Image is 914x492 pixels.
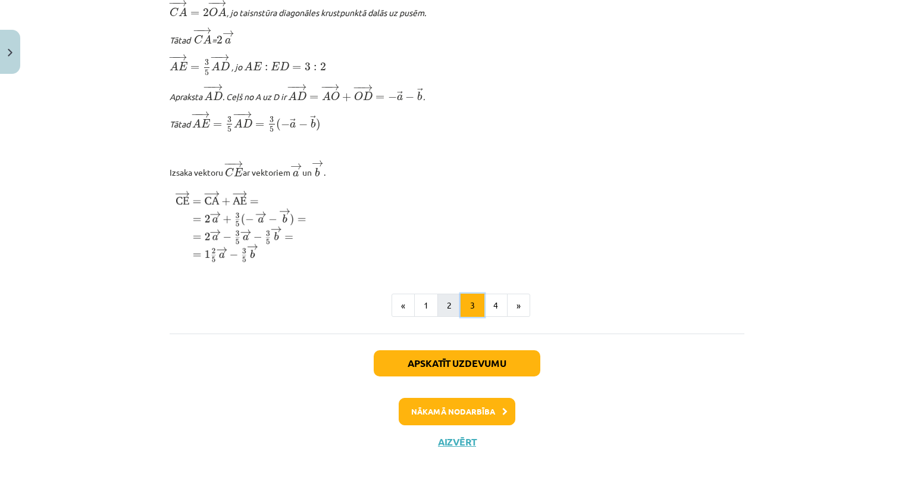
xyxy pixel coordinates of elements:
[276,119,281,131] span: (
[397,95,403,101] span: a
[405,93,414,101] span: −
[399,398,515,425] button: Nākamā nodarbība
[293,171,299,177] span: a
[312,160,324,167] span: →
[281,120,290,129] span: −
[179,7,187,16] span: A
[213,92,223,100] span: D
[227,126,231,132] span: 5
[437,294,461,317] button: 2
[507,294,530,317] button: »
[214,54,216,61] span: −
[253,62,262,70] span: E
[357,85,359,91] span: −
[172,54,173,61] span: −
[168,54,177,61] span: −
[388,93,397,101] span: −
[363,92,373,100] span: D
[290,119,296,127] span: →
[170,61,179,70] span: A
[211,61,220,70] span: A
[192,119,201,127] span: A
[225,168,234,177] span: C
[170,35,234,45] em: Tātad ﻿ =
[314,65,317,71] span: :
[218,54,230,61] span: →
[417,88,423,96] span: →
[194,35,203,44] span: C
[237,111,239,117] span: −
[292,66,301,70] span: =
[210,54,219,61] span: −
[190,66,199,70] span: =
[217,36,223,44] span: 2
[243,119,252,127] span: D
[234,119,243,127] span: A
[227,160,228,167] span: −
[198,111,210,117] span: →
[328,84,340,91] span: →
[170,294,744,317] nav: Page navigation example
[231,160,243,167] span: →
[244,61,253,70] span: A
[353,85,362,91] span: −
[190,11,199,16] span: =
[255,123,264,127] span: =
[265,65,268,71] span: :
[392,294,415,317] button: «
[191,111,200,117] span: −
[287,84,296,91] span: −
[361,85,373,91] span: →
[295,84,307,91] span: →
[234,168,243,176] span: E
[170,119,321,129] em: Tātad
[170,7,426,18] em: , jo taisnstūra diagonāles krustpunktā dalās uz pusēm.
[179,62,187,70] span: E
[176,54,187,61] span: →
[310,116,316,124] span: →
[193,27,202,33] span: −
[270,117,274,123] span: 3
[8,49,12,57] img: icon-close-lesson-0947bae3869378f0d4975bcd49f059093ad1ed9edebbc8119c70593378902aed.svg
[170,61,326,72] em: , jo
[299,120,308,129] span: −
[316,119,321,131] span: )
[224,160,233,167] span: −
[315,168,320,177] span: b
[311,119,315,128] span: b
[227,117,231,123] span: 3
[204,91,213,100] span: A
[270,126,274,132] span: 5
[203,84,212,91] span: −
[280,62,289,70] span: D
[434,436,480,448] button: Aizvērt
[240,111,252,117] span: →
[309,95,318,100] span: =
[375,95,384,100] span: =
[414,294,438,317] button: 1
[331,92,340,101] span: O
[288,91,297,100] span: A
[321,84,330,91] span: −
[291,84,293,91] span: −
[205,60,209,66] span: 3
[322,91,331,100] span: A
[305,63,311,71] span: 3
[170,91,425,102] em: Apraksta ﻿ . Ceļš no A uz D ir ﻿ .
[484,294,508,317] button: 4
[374,350,540,376] button: Apskatīt uzdevumu
[233,111,242,117] span: −
[203,35,212,43] span: A
[271,62,280,70] span: E
[461,294,484,317] button: 3
[211,84,223,91] span: →
[223,30,234,37] span: →
[205,70,209,76] span: 5
[200,27,212,33] span: →
[290,163,302,170] span: →
[342,93,351,101] span: +
[290,122,296,128] span: a
[207,84,209,91] span: −
[297,92,306,100] span: D
[354,92,363,101] span: O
